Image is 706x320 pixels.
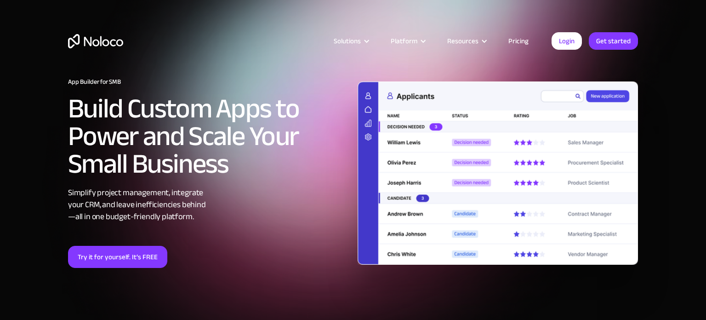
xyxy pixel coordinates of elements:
div: Resources [447,35,478,47]
div: Resources [436,35,497,47]
div: Platform [379,35,436,47]
h2: Build Custom Apps to Power and Scale Your Small Business [68,95,348,178]
a: Login [552,32,582,50]
a: Pricing [497,35,540,47]
a: Get started [589,32,638,50]
div: Solutions [334,35,361,47]
a: Try it for yourself. It’s FREE [68,246,167,268]
div: Platform [391,35,417,47]
div: Solutions [322,35,379,47]
a: home [68,34,123,48]
div: Simplify project management, integrate your CRM, and leave inefficiencies behind —all in one budg... [68,187,348,223]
